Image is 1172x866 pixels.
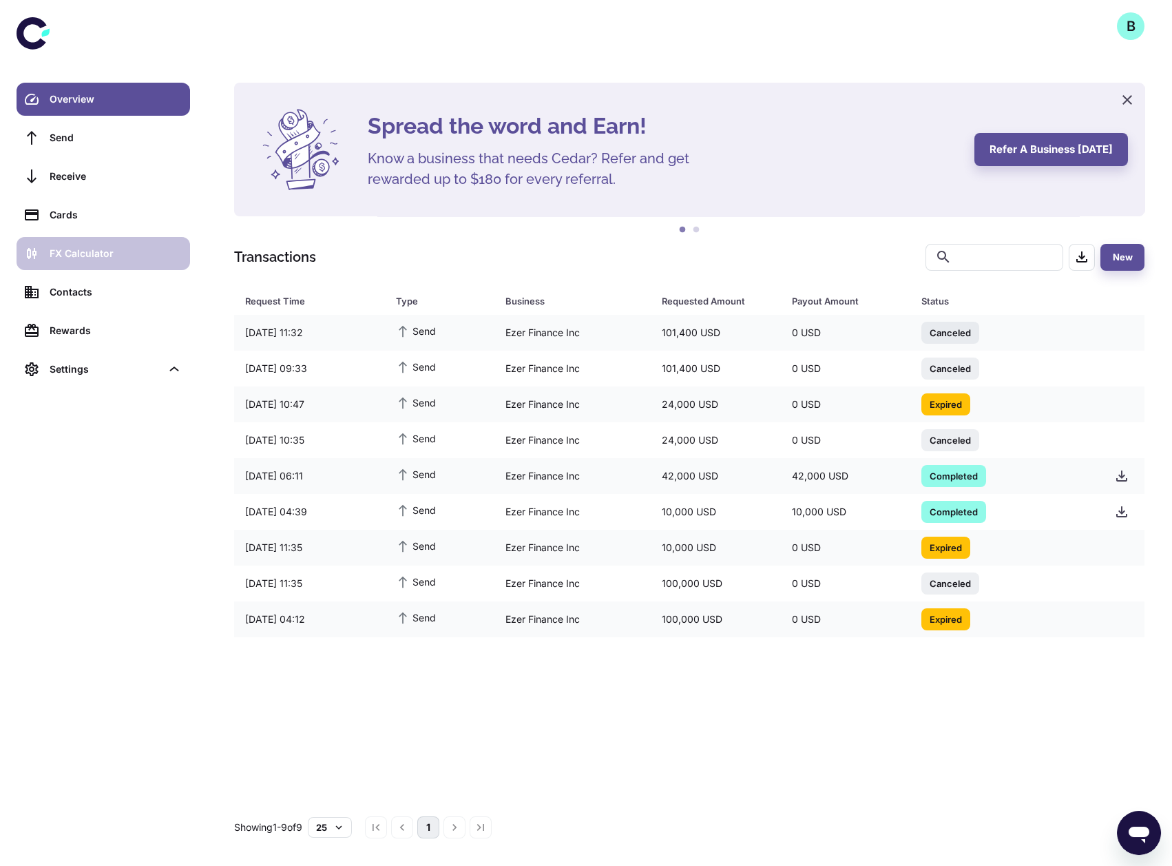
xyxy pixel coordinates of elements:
[17,121,190,154] a: Send
[17,314,190,347] a: Rewards
[396,466,436,482] span: Send
[921,361,979,375] span: Canceled
[921,576,979,590] span: Canceled
[50,246,182,261] div: FX Calculator
[1117,811,1161,855] iframe: Button to launch messaging window
[50,323,182,338] div: Rewards
[494,391,651,417] div: Ezer Finance Inc
[689,223,703,237] button: 2
[396,323,436,338] span: Send
[921,504,986,518] span: Completed
[245,291,379,311] span: Request Time
[651,570,781,597] div: 100,000 USD
[921,540,970,554] span: Expired
[921,468,986,482] span: Completed
[494,355,651,382] div: Ezer Finance Inc
[396,359,436,374] span: Send
[50,362,161,377] div: Settings
[1117,12,1144,40] button: B
[368,148,712,189] h5: Know a business that needs Cedar? Refer and get rewarded up to $180 for every referral.
[50,92,182,107] div: Overview
[792,291,888,311] div: Payout Amount
[781,427,911,453] div: 0 USD
[494,499,651,525] div: Ezer Finance Inc
[234,606,385,632] div: [DATE] 04:12
[234,247,316,267] h1: Transactions
[50,169,182,184] div: Receive
[781,391,911,417] div: 0 USD
[651,320,781,346] div: 101,400 USD
[662,291,775,311] span: Requested Amount
[396,395,436,410] span: Send
[676,223,689,237] button: 1
[494,463,651,489] div: Ezer Finance Inc
[396,502,436,517] span: Send
[651,391,781,417] div: 24,000 USD
[234,499,385,525] div: [DATE] 04:39
[50,207,182,223] div: Cards
[651,535,781,561] div: 10,000 USD
[17,198,190,231] a: Cards
[792,291,906,311] span: Payout Amount
[781,355,911,382] div: 0 USD
[651,427,781,453] div: 24,000 USD
[245,291,362,311] div: Request Time
[651,355,781,382] div: 101,400 USD
[396,431,436,446] span: Send
[234,355,385,382] div: [DATE] 09:33
[17,353,190,386] div: Settings
[651,606,781,632] div: 100,000 USD
[921,291,1087,311] span: Status
[921,433,979,446] span: Canceled
[234,820,302,835] p: Showing 1-9 of 9
[781,570,911,597] div: 0 USD
[494,427,651,453] div: Ezer Finance Inc
[494,535,651,561] div: Ezer Finance Inc
[651,463,781,489] div: 42,000 USD
[781,499,911,525] div: 10,000 USD
[50,285,182,300] div: Contacts
[781,535,911,561] div: 0 USD
[17,160,190,193] a: Receive
[921,291,1069,311] div: Status
[921,397,970,411] span: Expired
[368,110,958,143] h4: Spread the word and Earn!
[781,463,911,489] div: 42,000 USD
[17,276,190,309] a: Contacts
[363,816,494,838] nav: pagination navigation
[921,612,970,626] span: Expired
[781,606,911,632] div: 0 USD
[234,463,385,489] div: [DATE] 06:11
[1100,244,1144,271] button: New
[974,133,1128,166] button: Refer a business [DATE]
[781,320,911,346] div: 0 USD
[234,320,385,346] div: [DATE] 11:32
[308,817,352,838] button: 25
[651,499,781,525] div: 10,000 USD
[396,574,436,589] span: Send
[396,291,471,311] div: Type
[17,83,190,116] a: Overview
[921,325,979,339] span: Canceled
[234,535,385,561] div: [DATE] 11:35
[396,538,436,553] span: Send
[494,606,651,632] div: Ezer Finance Inc
[50,130,182,145] div: Send
[396,610,436,625] span: Send
[234,570,385,597] div: [DATE] 11:35
[662,291,757,311] div: Requested Amount
[234,427,385,453] div: [DATE] 10:35
[494,320,651,346] div: Ezer Finance Inc
[17,237,190,270] a: FX Calculator
[234,391,385,417] div: [DATE] 10:47
[494,570,651,597] div: Ezer Finance Inc
[417,816,439,838] button: page 1
[396,291,489,311] span: Type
